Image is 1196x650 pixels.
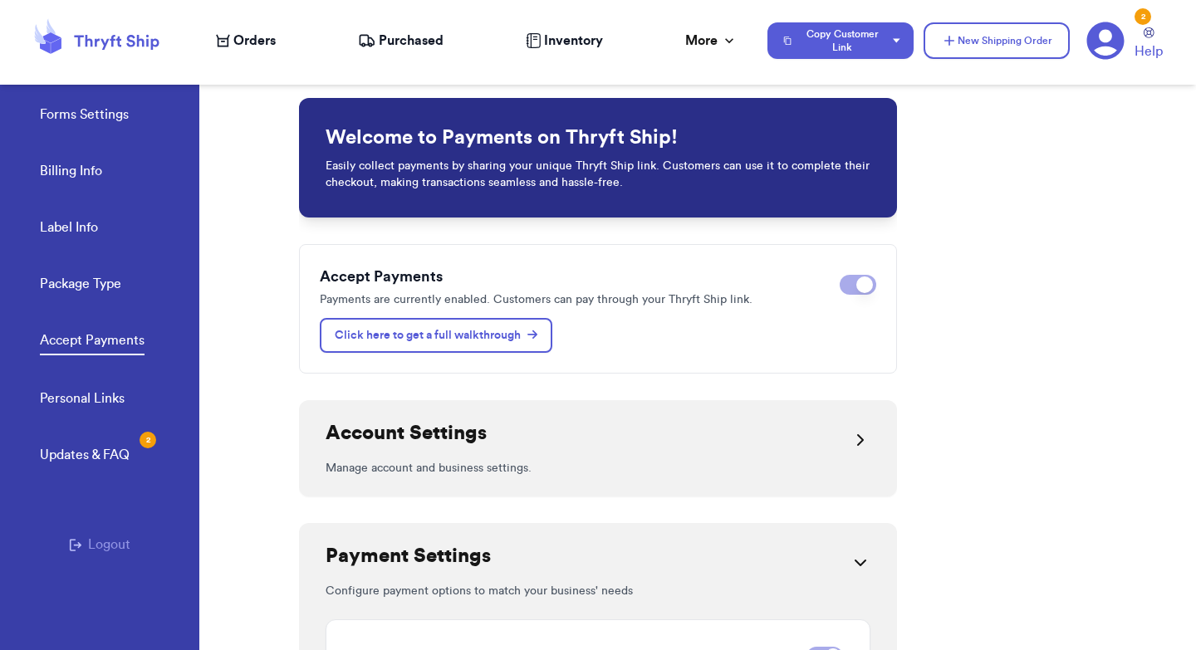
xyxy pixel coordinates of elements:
[326,125,870,151] h1: Welcome to Payments on Thryft Ship!
[140,432,156,448] div: 2
[326,583,870,599] p: Configure payment options to match your business' needs
[924,22,1070,59] button: New Shipping Order
[335,327,537,344] p: Click here to get a full walkthrough
[40,389,125,412] a: Personal Links
[320,318,552,353] a: Click here to get a full walkthrough
[40,161,102,184] a: Billing Info
[358,31,444,51] a: Purchased
[526,31,603,51] a: Inventory
[379,31,444,51] span: Purchased
[1135,27,1163,61] a: Help
[1135,42,1163,61] span: Help
[326,420,487,447] h2: Account Settings
[326,158,870,191] p: Easily collect payments by sharing your unique Thryft Ship link. Customers can use it to complete...
[1086,22,1125,60] a: 2
[40,217,98,241] a: Label Info
[216,31,276,51] a: Orders
[40,445,130,468] a: Updates & FAQ2
[40,330,145,355] a: Accept Payments
[767,22,914,59] button: Copy Customer Link
[40,274,121,297] a: Package Type
[326,543,491,569] h2: Payment Settings
[320,265,826,288] h3: Accept Payments
[40,105,129,128] a: Forms Settings
[233,31,276,51] span: Orders
[685,31,738,51] div: More
[320,291,826,308] p: Payments are currently enabled. Customers can pay through your Thryft Ship link.
[326,460,870,477] p: Manage account and business settings.
[1135,8,1151,25] div: 2
[40,445,130,465] div: Updates & FAQ
[544,31,603,51] span: Inventory
[69,535,130,555] button: Logout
